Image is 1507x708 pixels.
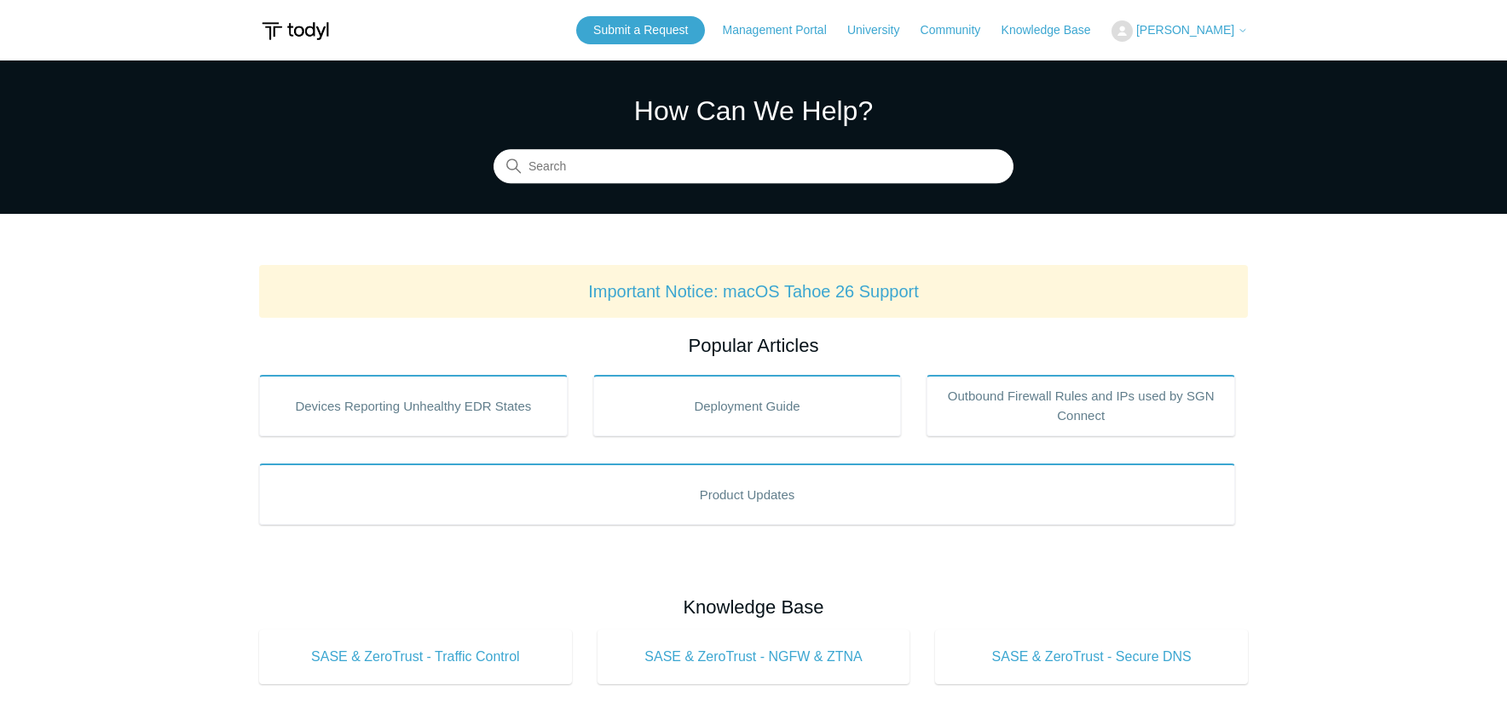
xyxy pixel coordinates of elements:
[259,463,1235,525] a: Product Updates
[588,282,919,301] a: Important Notice: macOS Tahoe 26 Support
[259,375,568,436] a: Devices Reporting Unhealthy EDR States
[259,15,332,47] img: Todyl Support Center Help Center home page
[961,647,1222,667] span: SASE & ZeroTrust - Secure DNS
[259,593,1248,621] h2: Knowledge Base
[1002,21,1108,39] a: Knowledge Base
[598,630,910,684] a: SASE & ZeroTrust - NGFW & ZTNA
[623,647,885,667] span: SASE & ZeroTrust - NGFW & ZTNA
[1136,23,1234,37] span: [PERSON_NAME]
[921,21,998,39] a: Community
[259,331,1248,360] h2: Popular Articles
[1111,20,1248,42] button: [PERSON_NAME]
[285,647,546,667] span: SASE & ZeroTrust - Traffic Control
[847,21,916,39] a: University
[935,630,1248,684] a: SASE & ZeroTrust - Secure DNS
[259,630,572,684] a: SASE & ZeroTrust - Traffic Control
[494,150,1013,184] input: Search
[593,375,902,436] a: Deployment Guide
[927,375,1235,436] a: Outbound Firewall Rules and IPs used by SGN Connect
[576,16,705,44] a: Submit a Request
[494,90,1013,131] h1: How Can We Help?
[723,21,844,39] a: Management Portal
